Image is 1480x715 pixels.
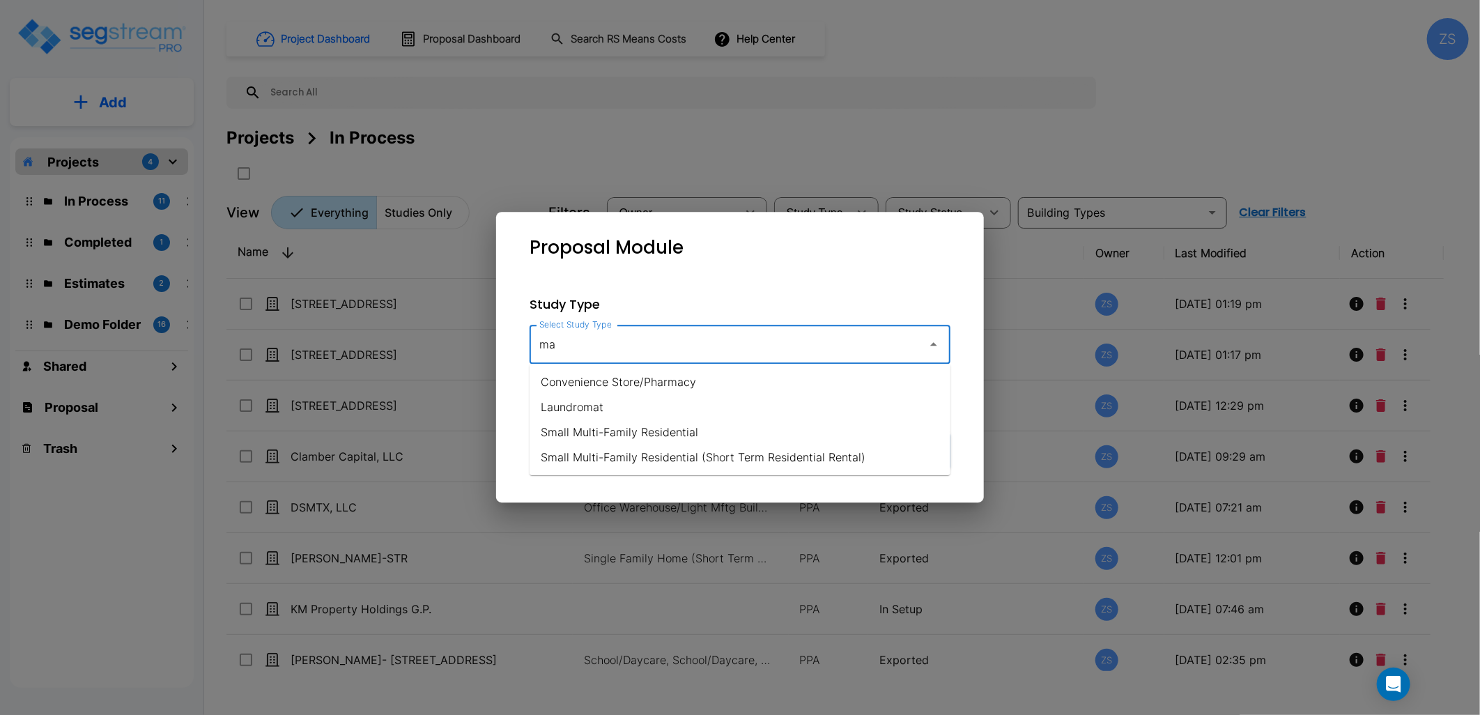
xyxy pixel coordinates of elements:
div: Open Intercom Messenger [1377,668,1410,701]
li: Small Multi-Family Residential [530,420,950,445]
label: Select Study Type [539,318,612,330]
p: Proposal Module [530,234,684,261]
li: Small Multi-Family Residential (Short Term Residential Rental) [530,445,950,470]
li: Convenience Store/Pharmacy [530,369,950,394]
p: Study Type [530,295,950,314]
li: Laundromat [530,394,950,420]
